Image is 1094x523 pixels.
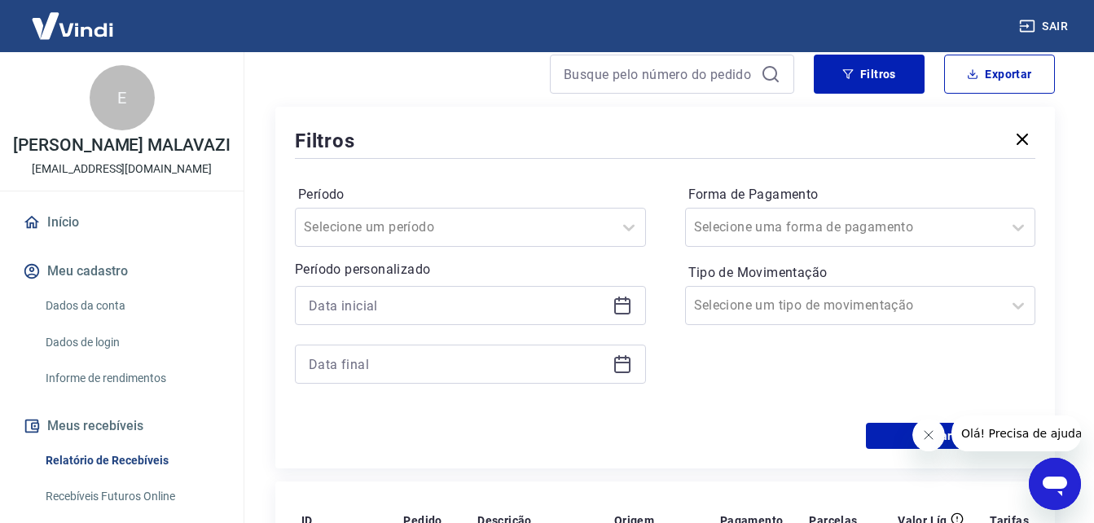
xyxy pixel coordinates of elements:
label: Forma de Pagamento [688,185,1033,204]
img: Vindi [20,1,125,51]
button: Filtros [814,55,925,94]
p: [PERSON_NAME] MALAVAZI [13,137,231,154]
button: Meus recebíveis [20,408,224,444]
h5: Filtros [295,128,355,154]
button: Aplicar filtros [866,423,1035,449]
input: Data inicial [309,293,606,318]
iframe: Fechar mensagem [912,419,945,451]
label: Período [298,185,643,204]
a: Dados da conta [39,289,224,323]
button: Sair [1016,11,1074,42]
input: Data final [309,352,606,376]
a: Recebíveis Futuros Online [39,480,224,513]
p: [EMAIL_ADDRESS][DOMAIN_NAME] [32,160,212,178]
button: Meu cadastro [20,253,224,289]
a: Informe de rendimentos [39,362,224,395]
label: Tipo de Movimentação [688,263,1033,283]
a: Relatório de Recebíveis [39,444,224,477]
iframe: Mensagem da empresa [951,415,1081,451]
input: Busque pelo número do pedido [564,62,754,86]
p: Período personalizado [295,260,646,279]
a: Dados de login [39,326,224,359]
a: Início [20,204,224,240]
button: Exportar [944,55,1055,94]
iframe: Botão para abrir a janela de mensagens [1029,458,1081,510]
div: E [90,65,155,130]
span: Olá! Precisa de ajuda? [10,11,137,24]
